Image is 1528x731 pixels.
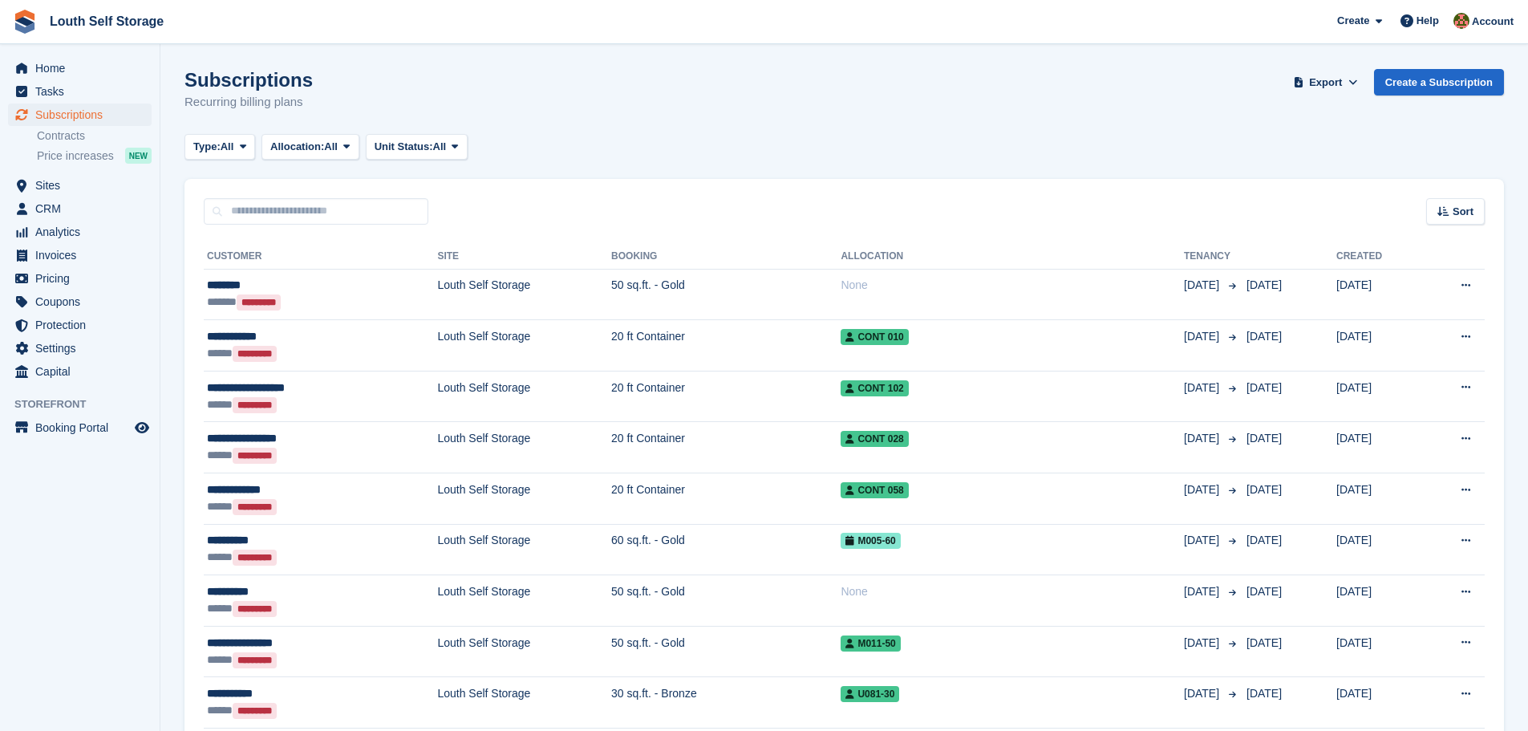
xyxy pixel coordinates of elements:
span: [DATE] [1246,278,1282,291]
h1: Subscriptions [184,69,313,91]
a: menu [8,337,152,359]
td: 30 sq.ft. - Bronze [611,677,841,729]
span: Coupons [35,290,132,313]
span: Settings [35,337,132,359]
span: Analytics [35,221,132,243]
span: M005-60 [841,533,900,549]
span: [DATE] [1184,430,1222,447]
span: All [221,139,234,155]
span: M011-50 [841,636,900,652]
a: menu [8,174,152,197]
span: Allocation: [270,139,324,155]
span: Tasks [35,80,132,103]
img: Andy Smith [1453,13,1469,29]
td: Louth Self Storage [437,371,611,422]
a: menu [8,197,152,220]
span: Home [35,57,132,79]
button: Type: All [184,134,255,160]
td: 20 ft Container [611,371,841,422]
span: [DATE] [1184,583,1222,600]
td: [DATE] [1336,320,1422,372]
a: Preview store [132,418,152,437]
span: All [324,139,338,155]
span: Capital [35,360,132,383]
span: [DATE] [1184,481,1222,498]
span: [DATE] [1246,585,1282,598]
td: Louth Self Storage [437,422,611,473]
a: menu [8,314,152,336]
button: Unit Status: All [366,134,468,160]
a: Contracts [37,128,152,144]
th: Tenancy [1184,244,1240,270]
th: Created [1336,244,1422,270]
span: [DATE] [1246,330,1282,343]
span: Cont 102 [841,380,908,396]
span: [DATE] [1184,277,1222,294]
span: Sort [1453,204,1473,220]
td: Louth Self Storage [437,626,611,677]
td: 20 ft Container [611,320,841,372]
a: menu [8,244,152,266]
span: Sites [35,174,132,197]
span: Cont 010 [841,329,908,345]
span: [DATE] [1184,328,1222,345]
span: U081-30 [841,686,899,702]
td: Louth Self Storage [437,320,611,372]
td: 20 ft Container [611,473,841,525]
span: [DATE] [1184,685,1222,702]
span: Price increases [37,148,114,164]
a: Louth Self Storage [43,8,170,35]
button: Allocation: All [261,134,359,160]
td: [DATE] [1336,626,1422,677]
span: Cont 058 [841,482,908,498]
td: 50 sq.ft. - Gold [611,575,841,627]
span: All [433,139,447,155]
td: [DATE] [1336,371,1422,422]
td: 60 sq.ft. - Gold [611,524,841,575]
a: menu [8,80,152,103]
span: [DATE] [1184,635,1222,652]
td: 20 ft Container [611,422,841,473]
span: [DATE] [1184,380,1222,396]
div: None [841,277,1184,294]
span: [DATE] [1246,381,1282,394]
a: menu [8,57,152,79]
span: [DATE] [1184,532,1222,549]
button: Export [1291,69,1361,95]
td: [DATE] [1336,269,1422,320]
span: [DATE] [1246,483,1282,496]
img: stora-icon-8386f47178a22dfd0bd8f6a31ec36ba5ce8667c1dd55bd0f319d3a0aa187defe.svg [13,10,37,34]
span: Subscriptions [35,104,132,126]
span: Type: [193,139,221,155]
a: Create a Subscription [1374,69,1504,95]
p: Recurring billing plans [184,93,313,112]
span: Protection [35,314,132,336]
span: Account [1472,14,1514,30]
a: Price increases NEW [37,147,152,164]
a: menu [8,267,152,290]
td: Louth Self Storage [437,524,611,575]
td: 50 sq.ft. - Gold [611,269,841,320]
a: menu [8,221,152,243]
span: Create [1337,13,1369,29]
td: [DATE] [1336,575,1422,627]
a: menu [8,360,152,383]
span: Unit Status: [375,139,433,155]
td: [DATE] [1336,677,1422,729]
th: Site [437,244,611,270]
span: Help [1417,13,1439,29]
span: Cont 028 [841,431,908,447]
span: [DATE] [1246,432,1282,445]
th: Booking [611,244,841,270]
td: [DATE] [1336,473,1422,525]
td: [DATE] [1336,422,1422,473]
span: Storefront [14,396,160,412]
span: [DATE] [1246,687,1282,700]
a: menu [8,290,152,313]
div: NEW [125,148,152,164]
div: None [841,583,1184,600]
th: Customer [204,244,437,270]
td: Louth Self Storage [437,473,611,525]
td: Louth Self Storage [437,575,611,627]
a: menu [8,104,152,126]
